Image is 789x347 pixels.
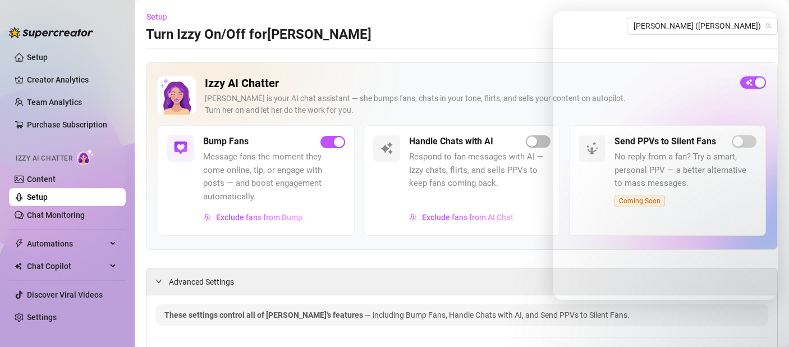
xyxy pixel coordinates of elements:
img: AI Chatter [77,149,94,165]
span: Advanced Settings [169,276,234,288]
img: Izzy AI Chatter [158,76,196,115]
div: expanded [155,275,169,287]
img: svg%3e [410,213,418,221]
a: Settings [27,313,57,322]
span: Message fans the moment they come online, tip, or engage with posts — and boost engagement automa... [203,150,345,203]
button: Exclude fans from AI Chat [409,208,514,226]
a: Creator Analytics [27,71,117,89]
button: Exclude fans from Bump [203,208,303,226]
a: Setup [27,193,48,202]
a: Team Analytics [27,98,82,107]
h5: Handle Chats with AI [409,135,493,148]
h3: Turn Izzy On/Off for [PERSON_NAME] [146,26,371,44]
span: These settings control all of [PERSON_NAME]'s features [164,311,365,319]
span: thunderbolt [15,239,24,248]
img: svg%3e [174,141,187,155]
iframe: Intercom live chat [553,11,778,300]
a: Content [27,175,56,184]
h5: Bump Fans [203,135,249,148]
span: Automations [27,235,107,253]
span: — including Bump Fans, Handle Chats with AI, and Send PPVs to Silent Fans. [365,311,630,319]
span: Setup [146,12,167,21]
span: expanded [155,278,162,285]
span: Izzy AI Chatter [16,153,72,164]
div: [PERSON_NAME] is your AI chat assistant — she bumps fans, chats in your tone, flirts, and sells y... [205,93,731,116]
img: svg%3e [380,141,393,155]
a: Purchase Subscription [27,116,117,134]
img: svg%3e [204,213,212,221]
img: Chat Copilot [15,262,22,270]
a: Setup [27,53,48,62]
button: Setup [146,8,176,26]
img: logo-BBDzfeDw.svg [9,27,93,38]
span: Chat Copilot [27,257,107,275]
span: Respond to fan messages with AI — Izzy chats, flirts, and sells PPVs to keep fans coming back. [409,150,551,190]
iframe: Intercom live chat [751,309,778,336]
h2: Izzy AI Chatter [205,76,731,90]
a: Discover Viral Videos [27,290,103,299]
a: Chat Monitoring [27,211,85,220]
span: Exclude fans from AI Chat [422,213,513,222]
span: Exclude fans from Bump [216,213,302,222]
